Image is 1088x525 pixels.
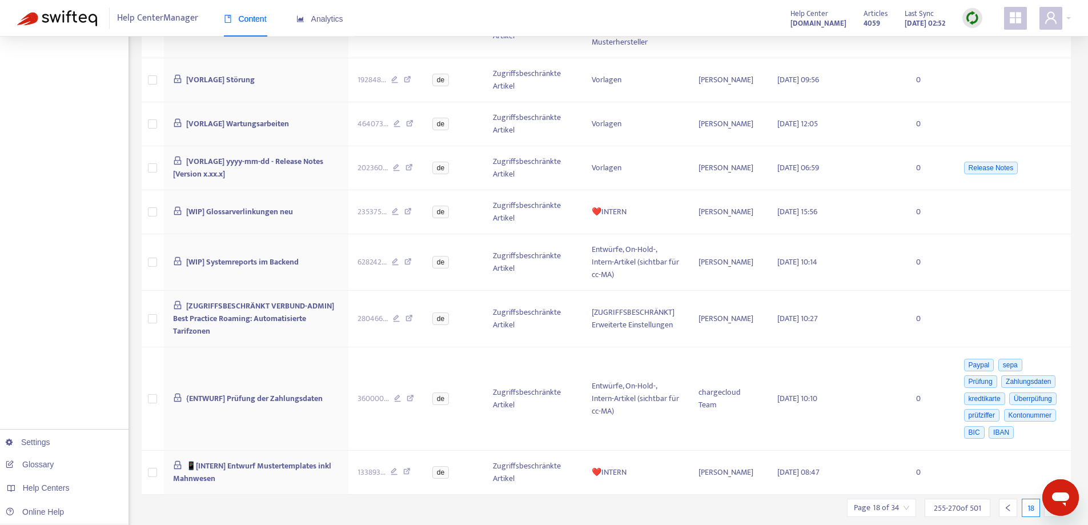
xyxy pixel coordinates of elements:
[484,291,583,347] td: Zugriffsbeschränkte Artikel
[777,255,817,268] span: [DATE] 10:14
[1009,392,1057,405] span: Überrpüfung
[777,205,817,218] span: [DATE] 15:56
[907,347,953,451] td: 0
[777,117,818,130] span: [DATE] 12:05
[689,347,768,451] td: chargecloud Team
[1004,504,1012,512] span: left
[173,459,332,485] span: 📱[INTERN] Entwurf Mustertemplates inkl Mahnwesen
[777,466,820,479] span: [DATE] 08:47
[484,347,583,451] td: Zugriffsbeschränkte Artikel
[432,162,449,174] span: de
[173,156,182,165] span: lock
[296,14,343,23] span: Analytics
[484,451,583,495] td: Zugriffsbeschränkte Artikel
[964,409,999,422] span: prüfziffer
[432,392,449,405] span: de
[1001,375,1055,388] span: Zahlungsdaten
[358,118,388,130] span: 464073 ...
[484,102,583,146] td: Zugriffsbeschränkte Artikel
[583,190,689,234] td: ❤️INTERN
[964,392,1005,405] span: kredtikarte
[790,17,846,30] a: [DOMAIN_NAME]
[6,438,50,447] a: Settings
[432,74,449,86] span: de
[173,155,324,181] span: [VORLAGE] yyyy-mm-dd - Release Notes [Version x.xx.x]
[1042,479,1079,516] iframe: Schaltfläche zum Öffnen des Messaging-Fensters
[998,359,1022,371] span: sepa
[583,451,689,495] td: ❤️INTERN
[907,190,953,234] td: 0
[173,257,182,266] span: lock
[432,118,449,130] span: de
[907,451,953,495] td: 0
[484,234,583,291] td: Zugriffsbeschränkte Artikel
[583,347,689,451] td: Entwürfe, On-Hold-, Intern-Artikel (sichtbar für cc-MA)
[864,17,880,30] strong: 4059
[432,312,449,325] span: de
[186,117,289,130] span: [VORLAGE] Wartungsarbeiten
[358,256,387,268] span: 628242 ...
[964,359,994,371] span: Paypal
[173,299,335,338] span: [ZUGRIFFSBESCHRÄNKT VERBUND-ADMIN] Best Practice Roaming: Automatisierte Tarifzonen
[1004,409,1056,422] span: Kontonummer
[964,162,1018,174] span: Release Notes
[484,58,583,102] td: Zugriffsbeschränkte Artikel
[6,507,64,516] a: Online Help
[689,102,768,146] td: [PERSON_NAME]
[989,426,1014,439] span: IBAN
[905,7,934,20] span: Last Sync
[934,502,981,514] span: 255 - 270 of 501
[186,205,293,218] span: [WIP] Glossarverlinkungen neu
[432,256,449,268] span: de
[864,7,888,20] span: Articles
[907,234,953,291] td: 0
[432,466,449,479] span: de
[907,291,953,347] td: 0
[117,7,198,29] span: Help Center Manager
[689,58,768,102] td: [PERSON_NAME]
[777,312,818,325] span: [DATE] 10:27
[583,234,689,291] td: Entwürfe, On-Hold-, Intern-Artikel (sichtbar für cc-MA)
[907,58,953,102] td: 0
[905,17,945,30] strong: [DATE] 02:52
[186,392,323,405] span: {ENTWURF] Prüfung der Zahlungsdaten
[964,375,997,388] span: Prüfung
[964,426,985,439] span: BIC
[296,15,304,23] span: area-chart
[583,102,689,146] td: Vorlagen
[432,206,449,218] span: de
[777,392,817,405] span: [DATE] 10:10
[186,73,255,86] span: [VORLAGE] Störung
[186,255,299,268] span: [WIP] Systemreports im Backend
[17,10,97,26] img: Swifteq
[689,451,768,495] td: [PERSON_NAME]
[689,146,768,190] td: [PERSON_NAME]
[358,392,389,405] span: 360000 ...
[583,146,689,190] td: Vorlagen
[484,146,583,190] td: Zugriffsbeschränkte Artikel
[689,190,768,234] td: [PERSON_NAME]
[965,11,979,25] img: sync.dc5367851b00ba804db3.png
[173,74,182,83] span: lock
[583,291,689,347] td: [ZUGRIFFSBESCHRÄNKT] Erweiterte Einstellungen
[358,466,386,479] span: 133893 ...
[358,74,386,86] span: 192848 ...
[1009,11,1022,25] span: appstore
[173,118,182,127] span: lock
[23,483,70,492] span: Help Centers
[907,102,953,146] td: 0
[358,206,387,218] span: 235375 ...
[173,460,182,470] span: lock
[224,15,232,23] span: book
[173,300,182,310] span: lock
[6,460,54,469] a: Glossary
[1022,499,1040,517] div: 18
[358,162,388,174] span: 202360 ...
[173,393,182,402] span: lock
[689,234,768,291] td: [PERSON_NAME]
[777,73,819,86] span: [DATE] 09:56
[484,190,583,234] td: Zugriffsbeschränkte Artikel
[224,14,267,23] span: Content
[907,146,953,190] td: 0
